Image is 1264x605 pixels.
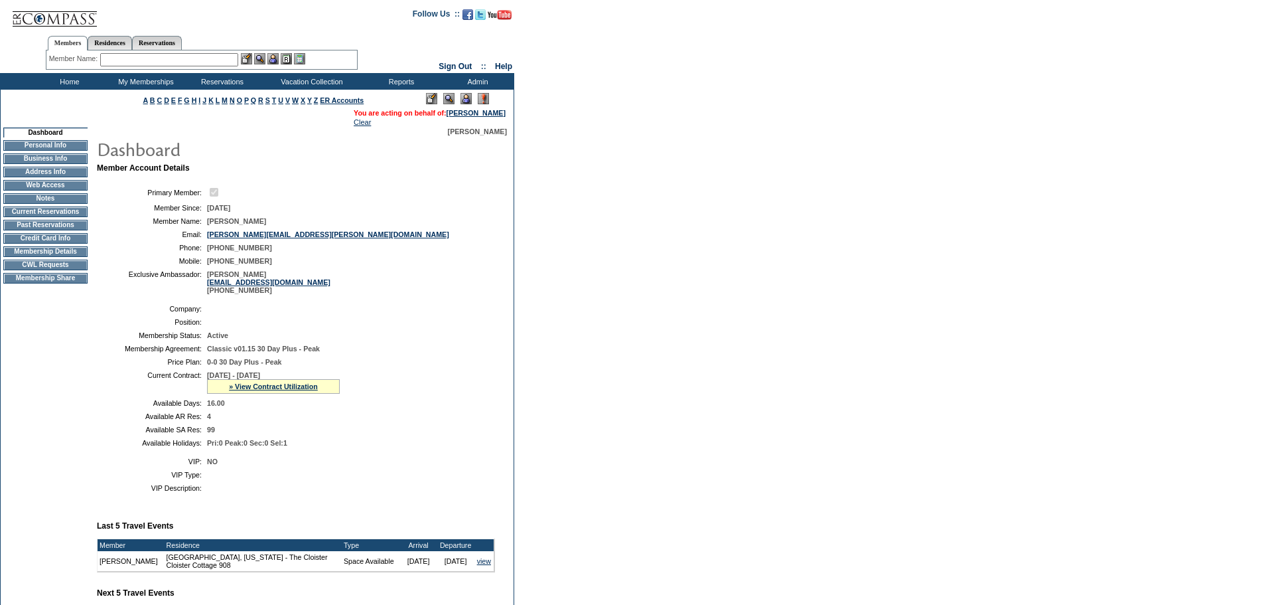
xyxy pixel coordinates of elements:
[460,93,472,104] img: Impersonate
[272,96,277,104] a: T
[102,204,202,212] td: Member Since:
[164,96,169,104] a: D
[207,278,330,286] a: [EMAIL_ADDRESS][DOMAIN_NAME]
[488,10,512,20] img: Subscribe to our YouTube Channel
[48,36,88,50] a: Members
[207,270,330,294] span: [PERSON_NAME] [PHONE_NUMBER]
[244,96,249,104] a: P
[222,96,228,104] a: M
[207,230,449,238] a: [PERSON_NAME][EMAIL_ADDRESS][PERSON_NAME][DOMAIN_NAME]
[237,96,242,104] a: O
[354,118,371,126] a: Clear
[102,305,202,313] td: Company:
[102,244,202,252] td: Phone:
[102,358,202,366] td: Price Plan:
[462,13,473,21] a: Become our fan on Facebook
[342,539,400,551] td: Type
[478,93,489,104] img: Log Concern/Member Elevation
[362,73,438,90] td: Reports
[267,53,279,64] img: Impersonate
[98,539,165,551] td: Member
[281,53,292,64] img: Reservations
[207,244,272,252] span: [PHONE_NUMBER]
[96,135,362,162] img: pgTtlDashboard.gif
[448,128,507,135] span: [PERSON_NAME]
[258,96,263,104] a: R
[102,471,202,479] td: VIP Type:
[97,588,175,598] b: Next 5 Travel Events
[354,109,506,117] span: You are acting on behalf of:
[400,551,437,571] td: [DATE]
[102,257,202,265] td: Mobile:
[447,109,506,117] a: [PERSON_NAME]
[320,96,364,104] a: ER Accounts
[178,96,182,104] a: F
[292,96,299,104] a: W
[400,539,437,551] td: Arrival
[207,331,228,339] span: Active
[207,257,272,265] span: [PHONE_NUMBER]
[143,96,148,104] a: A
[477,557,491,565] a: view
[3,128,88,137] td: Dashboard
[314,96,318,104] a: Z
[88,36,132,50] a: Residences
[3,260,88,270] td: CWL Requests
[102,426,202,434] td: Available SA Res:
[102,217,202,225] td: Member Name:
[481,62,486,71] span: ::
[307,96,312,104] a: Y
[413,8,460,24] td: Follow Us ::
[3,180,88,191] td: Web Access
[443,93,455,104] img: View Mode
[102,371,202,394] td: Current Contract:
[207,371,260,379] span: [DATE] - [DATE]
[102,399,202,407] td: Available Days:
[198,96,200,104] a: I
[495,62,512,71] a: Help
[488,13,512,21] a: Subscribe to our YouTube Channel
[207,217,266,225] span: [PERSON_NAME]
[102,439,202,447] td: Available Holidays:
[208,96,214,104] a: K
[102,230,202,238] td: Email:
[207,426,215,434] span: 99
[301,96,305,104] a: X
[165,539,342,551] td: Residence
[202,96,206,104] a: J
[437,551,474,571] td: [DATE]
[207,458,218,466] span: NO
[3,167,88,177] td: Address Info
[150,96,155,104] a: B
[157,96,162,104] a: C
[184,96,189,104] a: G
[102,331,202,339] td: Membership Status:
[171,96,176,104] a: E
[3,140,88,151] td: Personal Info
[49,53,100,64] div: Member Name:
[241,53,252,64] img: b_edit.gif
[207,204,230,212] span: [DATE]
[285,96,290,104] a: V
[426,93,437,104] img: Edit Mode
[3,193,88,204] td: Notes
[97,163,190,173] b: Member Account Details
[102,412,202,420] td: Available AR Res:
[438,73,514,90] td: Admin
[207,345,320,353] span: Classic v01.15 30 Day Plus - Peak
[102,484,202,492] td: VIP Description:
[251,96,256,104] a: Q
[102,345,202,353] td: Membership Agreement:
[3,246,88,257] td: Membership Details
[30,73,106,90] td: Home
[192,96,197,104] a: H
[278,96,283,104] a: U
[3,207,88,217] td: Current Reservations
[437,539,474,551] td: Departure
[165,551,342,571] td: [GEOGRAPHIC_DATA], [US_STATE] - The Cloister Cloister Cottage 908
[259,73,362,90] td: Vacation Collection
[230,96,235,104] a: N
[462,9,473,20] img: Become our fan on Facebook
[254,53,265,64] img: View
[97,521,173,531] b: Last 5 Travel Events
